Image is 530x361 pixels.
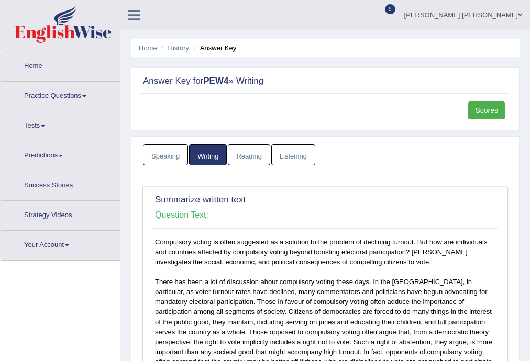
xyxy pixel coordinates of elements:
[168,44,189,52] a: History
[203,76,228,86] strong: PEW4
[139,44,157,52] a: Home
[1,141,120,167] a: Predictions
[228,144,270,166] a: Reading
[1,171,120,197] a: Success Stories
[1,82,120,108] a: Practice Questions
[271,144,315,166] a: Listening
[1,201,120,227] a: Strategy Videos
[1,111,120,138] a: Tests
[189,144,227,166] a: Writing
[468,101,505,119] a: Scores
[143,76,369,86] h2: Answer Key for » Writing
[191,43,237,53] li: Answer Key
[1,231,120,257] a: Your Account
[155,210,495,220] h4: Question Text:
[1,52,120,78] a: Home
[385,4,395,14] span: 9
[155,195,366,205] h2: Summarize written text
[143,144,188,166] a: Speaking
